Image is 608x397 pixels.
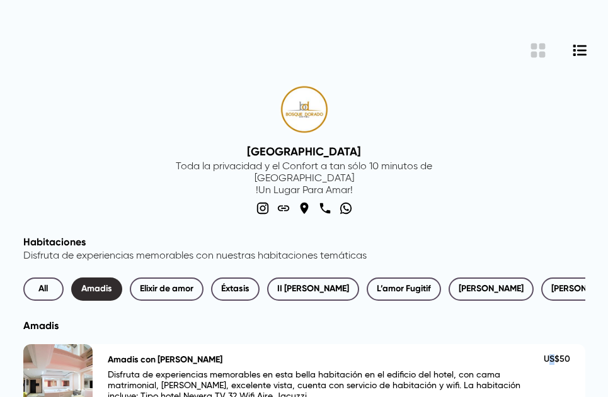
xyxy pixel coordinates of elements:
[528,40,548,60] button: Grid View Button
[23,236,585,248] h2: Habitaciones
[221,281,250,297] span: Éxtasis
[81,281,112,297] span: Amadis
[71,277,122,301] button: Amadis
[267,277,359,301] button: II [PERSON_NAME]
[459,281,524,297] span: [PERSON_NAME]
[33,281,54,297] span: All
[571,40,589,60] button: List View Button
[108,354,222,365] h4: Amadis con [PERSON_NAME]
[254,199,272,217] a: social-link-INSTAGRAM
[23,277,64,301] button: All
[156,145,452,159] h1: [GEOGRAPHIC_DATA]
[544,354,570,365] p: US$ 50
[337,199,355,217] a: social-link-WHATSAPP
[140,281,193,297] span: Elixir de amor
[156,161,452,197] p: Toda la privacidad y el Confort a tan sólo 10 minutos de [GEOGRAPHIC_DATA] !Un Lugar Para Amar!
[449,277,534,301] button: [PERSON_NAME]
[377,281,431,297] span: L’amor Fugitif
[211,277,260,301] button: Éxtasis
[23,250,585,262] p: Disfruta de experiencias memorables con nuestras habitaciones temáticas
[316,199,334,217] a: social-link-PHONE
[275,199,292,217] a: social-link-WEBSITE
[130,277,204,301] button: Elixir de amor
[277,281,349,297] span: II [PERSON_NAME]
[367,277,441,301] button: L’amor Fugitif
[23,320,585,332] h3: Amadis
[295,199,313,217] a: social-link-GOOGLE_LOCATION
